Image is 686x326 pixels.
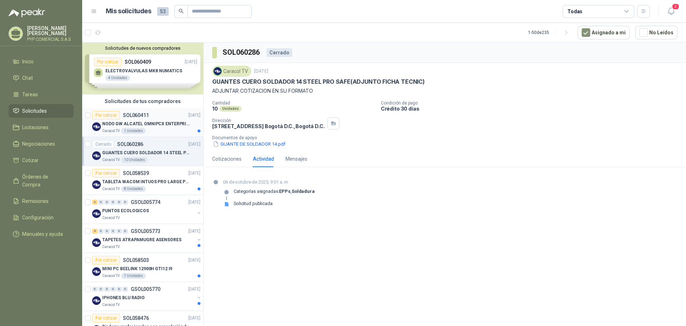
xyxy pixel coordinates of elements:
div: 0 [98,200,104,205]
div: Solicitud publicada [234,201,273,206]
div: 0 [116,229,122,234]
img: Company Logo [92,238,101,247]
a: Remisiones [9,194,74,208]
p: GSOL005770 [131,287,160,292]
img: Company Logo [92,180,101,189]
div: 1 - 50 de 235 [528,27,572,38]
p: [DATE] [188,286,200,293]
img: Company Logo [92,267,101,276]
p: NODO GW ALCATEL OMNIPCX ENTERPRISE SIP [102,121,191,127]
a: Órdenes de Compra [9,170,74,191]
p: ADJUNTAR COTIZACION EN SU FORMATO [212,87,677,95]
p: SOL060286 [117,142,143,147]
p: [DATE] [188,228,200,235]
div: 1 Unidades [121,128,146,134]
div: 0 [123,200,128,205]
p: Condición de pago [381,101,683,106]
div: Actividad [253,155,274,163]
p: 10 [212,106,218,112]
span: Cotizar [22,156,39,164]
p: Caracol TV [102,273,120,279]
div: Por cotizar [92,256,120,264]
span: Órdenes de Compra [22,173,67,189]
p: IPHONES BLU RADIO [102,295,145,301]
p: [DATE] [188,315,200,322]
a: Solicitudes [9,104,74,118]
div: 10 Unidades [121,157,148,163]
span: Solicitudes [22,107,47,115]
p: Caracol TV [102,157,120,163]
p: [STREET_ADDRESS] Bogotá D.C. , Bogotá D.C. [212,123,324,129]
div: Unidades [219,106,242,112]
p: Caracol TV [102,302,120,308]
p: Documentos de apoyo [212,135,683,140]
a: Configuración [9,211,74,224]
a: Inicio [9,55,74,68]
a: 0 0 0 0 0 0 GSOL005770[DATE] Company LogoIPHONES BLU RADIOCaracol TV [92,285,202,308]
div: 0 [104,200,110,205]
img: Company Logo [92,296,101,305]
p: SOL060411 [123,113,149,118]
div: 3 [92,200,98,205]
p: Caracol TV [102,215,120,221]
span: Remisiones [22,197,49,205]
span: Configuración [22,214,54,222]
span: Chat [22,74,33,82]
p: [DATE] [188,112,200,119]
div: Por cotizar [92,314,120,322]
a: Chat [9,71,74,85]
p: Caracol TV [102,128,120,134]
div: Por cotizar [92,169,120,177]
p: [DATE] [188,170,200,177]
p: [DATE] [254,68,268,75]
div: Todas [567,8,582,15]
div: 0 [104,229,110,234]
p: Caracol TV [102,186,120,192]
p: Categorías asignadas: , [234,189,315,194]
p: GUANTES CUERO SOLDADOR 14 STEEL PRO SAFE(ADJUNTO FICHA TECNIC) [212,78,425,86]
div: 0 [98,229,104,234]
p: [DATE] [188,141,200,148]
p: [DATE] [188,199,200,206]
div: 0 [116,287,122,292]
div: 0 [116,200,122,205]
span: 2 [672,3,680,10]
a: Por cotizarSOL058503[DATE] Company LogoMINI PC BEELINK 12900H GTI12 I9Caracol TV7 Unidades [82,253,203,282]
a: Manuales y ayuda [9,227,74,241]
a: Por cotizarSOL060411[DATE] Company LogoNODO GW ALCATEL OMNIPCX ENTERPRISE SIPCaracol TV1 Unidades [82,108,203,137]
div: Mensajes [285,155,307,163]
strong: EPPs [279,189,290,194]
p: TABLETA WACOM INTUOS PRO LARGE PTK870K0A [102,179,191,185]
span: 53 [157,7,169,16]
a: Negociaciones [9,137,74,151]
p: [DATE] [188,257,200,264]
span: Manuales y ayuda [22,230,63,238]
h3: SOL060286 [223,47,261,58]
p: [PERSON_NAME] [PERSON_NAME] [27,26,74,36]
p: Crédito 30 días [381,106,683,112]
div: Solicitudes de tus compradores [82,94,203,108]
p: GUANTES CUERO SOLDADOR 14 STEEL PRO SAFE(ADJUNTO FICHA TECNIC) [102,150,191,156]
h1: Mis solicitudes [106,6,151,16]
a: Cotizar [9,154,74,167]
p: Caracol TV [102,244,120,250]
div: 8 Unidades [121,186,146,192]
div: 0 [110,287,116,292]
img: Company Logo [92,209,101,218]
a: 4 0 0 0 0 0 GSOL005773[DATE] Company LogoTAPETES ATRAPAMUGRE ASENSORESCaracol TV [92,227,202,250]
button: GUANTE DE SOLDADOR 14.pdf [212,140,286,148]
p: PUNTOS ECOLOGICOS [102,208,149,214]
div: 0 [98,287,104,292]
img: Company Logo [92,122,101,131]
a: Licitaciones [9,121,74,134]
img: Company Logo [92,151,101,160]
div: 7 Unidades [121,273,146,279]
span: Inicio [22,58,34,65]
span: search [179,9,184,14]
div: Solicitudes de nuevos compradoresPor cotizarSOL060409[DATE] ELECTROVALVULAS MK8 NUMATICS4 Unidade... [82,43,203,94]
button: Solicitudes de nuevos compradores [85,45,200,51]
p: SOL058539 [123,171,149,176]
p: GSOL005774 [131,200,160,205]
button: 2 [665,5,677,18]
div: 0 [92,287,98,292]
